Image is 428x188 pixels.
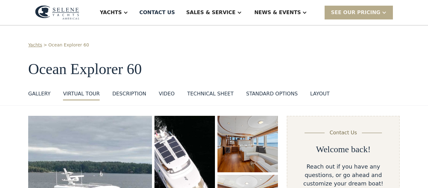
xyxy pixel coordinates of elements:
div: VIDEO [159,90,175,98]
div: GALLERY [28,90,50,98]
a: VIDEO [159,90,175,100]
a: DESCRIPTION [112,90,146,100]
a: Ocean Explorer 60 [48,42,89,48]
a: standard options [246,90,298,100]
div: Yachts [100,9,122,16]
a: Yachts [28,42,42,48]
div: News & EVENTS [254,9,301,16]
div: Contact Us [330,129,357,137]
div: SEE Our Pricing [331,9,380,16]
div: Technical sheet [187,90,233,98]
img: logo [35,5,79,20]
h1: Ocean Explorer 60 [28,61,400,78]
a: layout [310,90,330,100]
a: VIRTUAL TOUR [63,90,100,100]
div: Sales & Service [186,9,235,16]
div: > [44,42,47,48]
div: DESCRIPTION [112,90,146,98]
a: Technical sheet [187,90,233,100]
a: open lightbox [217,116,278,172]
h2: Welcome back! [316,144,371,155]
a: GALLERY [28,90,50,100]
div: layout [310,90,330,98]
div: standard options [246,90,298,98]
div: Contact US [139,9,175,16]
div: Reach out if you have any questions, or go ahead and customize your dream boat! [297,162,389,188]
div: SEE Our Pricing [325,6,393,19]
div: VIRTUAL TOUR [63,90,100,98]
